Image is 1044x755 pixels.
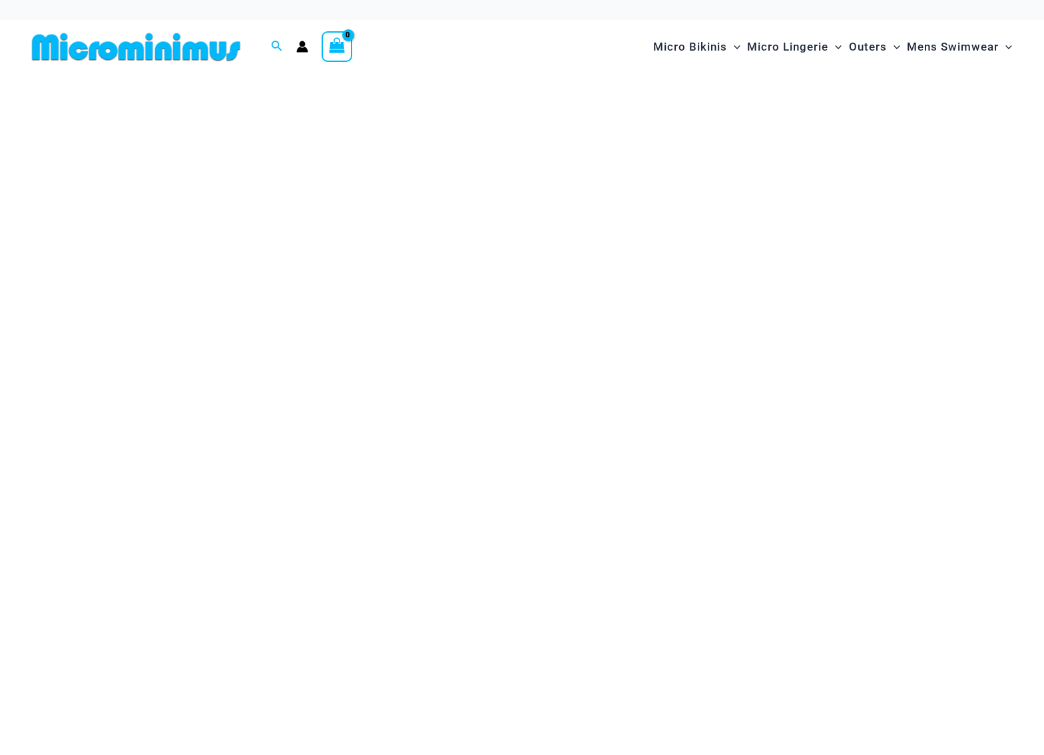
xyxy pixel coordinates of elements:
[653,30,727,64] span: Micro Bikinis
[744,27,845,67] a: Micro LingerieMenu ToggleMenu Toggle
[999,30,1012,64] span: Menu Toggle
[849,30,887,64] span: Outers
[271,39,283,55] a: Search icon link
[904,27,1015,67] a: Mens SwimwearMenu ToggleMenu Toggle
[828,30,842,64] span: Menu Toggle
[650,27,744,67] a: Micro BikinisMenu ToggleMenu Toggle
[296,41,308,53] a: Account icon link
[648,25,1017,69] nav: Site Navigation
[907,30,999,64] span: Mens Swimwear
[27,32,246,62] img: MM SHOP LOGO FLAT
[727,30,740,64] span: Menu Toggle
[322,31,352,62] a: View Shopping Cart, empty
[747,30,828,64] span: Micro Lingerie
[846,27,904,67] a: OutersMenu ToggleMenu Toggle
[887,30,900,64] span: Menu Toggle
